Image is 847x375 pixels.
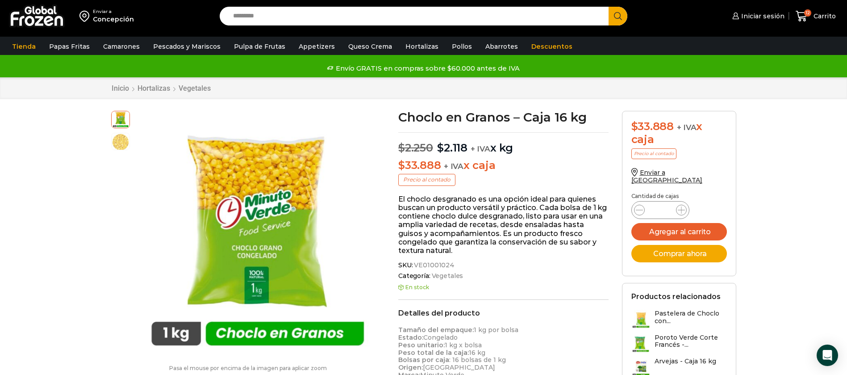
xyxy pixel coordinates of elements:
button: Agregar al carrito [631,223,727,240]
span: $ [437,141,444,154]
button: Comprar ahora [631,245,727,262]
p: Precio al contado [398,174,455,185]
bdi: 33.888 [398,159,441,172]
a: Queso Crema [344,38,396,55]
h2: Detalles del producto [398,309,609,317]
h1: Choclo en Granos – Caja 16 kg [398,111,609,123]
a: Papas Fritas [45,38,94,55]
bdi: 2.118 [437,141,467,154]
a: Inicio [111,84,129,93]
a: Vegetales [430,272,463,280]
div: x caja [631,120,727,146]
span: choclo-1kg [112,110,129,128]
a: Vegetales [178,84,211,93]
p: En stock [398,284,609,291]
h3: Arvejas - Caja 16 kg [655,358,716,365]
a: Pastelera de Choclo con... [631,310,727,329]
span: $ [631,120,638,133]
a: Hortalizas [137,84,171,93]
span: Iniciar sesión [739,12,784,21]
p: x caja [398,159,609,172]
strong: Bolsas por caja [398,356,449,364]
bdi: 2.250 [398,141,433,154]
div: Enviar a [93,8,134,15]
img: address-field-icon.svg [79,8,93,24]
h3: Poroto Verde Corte Francés -... [655,334,727,349]
span: choclo [112,133,129,151]
a: Hortalizas [401,38,443,55]
a: Camarones [99,38,144,55]
a: Pulpa de Frutas [229,38,290,55]
strong: Peso unitario: [398,341,445,349]
strong: Origen: [398,363,423,371]
a: Iniciar sesión [730,7,784,25]
h3: Pastelera de Choclo con... [655,310,727,325]
a: Pollos [447,38,476,55]
span: $ [398,159,405,172]
p: El choclo desgranado es una opción ideal para quienes buscan un producto versátil y práctico. Cad... [398,195,609,255]
a: Pescados y Mariscos [149,38,225,55]
span: VE01001024 [413,261,455,269]
div: Open Intercom Messenger [817,345,838,366]
a: 12 Carrito [793,6,838,27]
a: Appetizers [294,38,339,55]
a: Abarrotes [481,38,522,55]
h2: Productos relacionados [631,292,721,301]
div: Concepción [93,15,134,24]
strong: Peso total de la caja: [398,349,469,357]
a: Descuentos [527,38,577,55]
span: + IVA [471,144,490,153]
img: choclo-1kg [134,111,380,356]
span: $ [398,141,405,154]
a: Enviar a [GEOGRAPHIC_DATA] [631,169,703,184]
strong: Estado: [398,333,423,341]
span: SKU: [398,261,609,269]
span: + IVA [677,123,697,132]
p: Pasa el mouse por encima de la imagen para aplicar zoom [111,365,385,371]
input: Product quantity [652,204,669,216]
a: Poroto Verde Corte Francés -... [631,334,727,353]
span: + IVA [444,162,463,171]
button: Search button [609,7,627,25]
p: Cantidad de cajas [631,193,727,199]
strong: Tamaño del empaque: [398,326,474,334]
p: x kg [398,132,609,155]
bdi: 33.888 [631,120,674,133]
span: Carrito [811,12,836,21]
span: 12 [804,9,811,17]
p: Precio al contado [631,148,676,159]
div: 1 / 2 [134,111,380,356]
a: Tienda [8,38,40,55]
nav: Breadcrumb [111,84,211,93]
span: Categoría: [398,272,609,280]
